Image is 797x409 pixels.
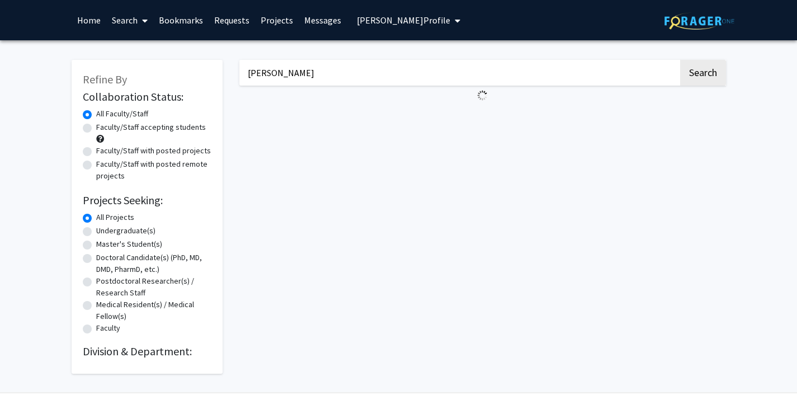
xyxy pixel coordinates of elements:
label: All Projects [96,211,134,223]
button: Search [680,60,726,86]
img: ForagerOne Logo [664,12,734,30]
a: Messages [299,1,347,40]
label: Postdoctoral Researcher(s) / Research Staff [96,275,211,299]
label: Doctoral Candidate(s) (PhD, MD, DMD, PharmD, etc.) [96,252,211,275]
a: Requests [209,1,255,40]
nav: Page navigation [239,105,726,131]
a: Bookmarks [153,1,209,40]
h2: Projects Seeking: [83,194,211,207]
span: Refine By [83,72,127,86]
label: Faculty/Staff accepting students [96,121,206,133]
img: Loading [473,86,492,105]
span: [PERSON_NAME] Profile [357,15,450,26]
a: Search [106,1,153,40]
label: Faculty [96,322,120,334]
h2: Collaboration Status: [83,90,211,104]
label: Faculty/Staff with posted projects [96,145,211,157]
label: Faculty/Staff with posted remote projects [96,158,211,182]
label: Undergraduate(s) [96,225,155,237]
h2: Division & Department: [83,345,211,358]
label: Medical Resident(s) / Medical Fellow(s) [96,299,211,322]
label: All Faculty/Staff [96,108,148,120]
label: Master's Student(s) [96,238,162,250]
a: Home [72,1,106,40]
a: Projects [255,1,299,40]
input: Search Keywords [239,60,678,86]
